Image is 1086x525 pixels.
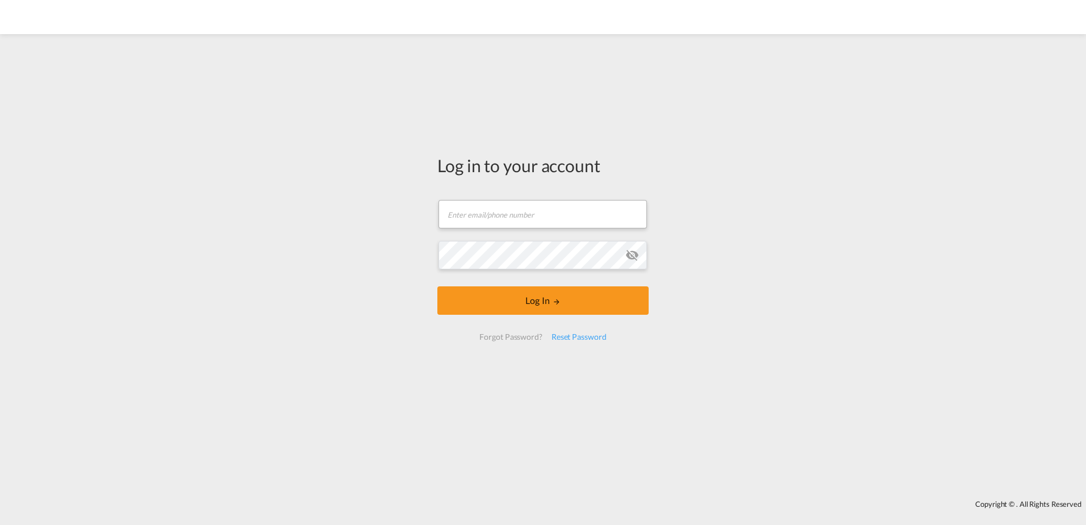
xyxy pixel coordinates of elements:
div: Forgot Password? [475,327,546,347]
md-icon: icon-eye-off [625,248,639,262]
div: Reset Password [547,327,611,347]
input: Enter email/phone number [438,200,647,228]
div: Log in to your account [437,153,649,177]
button: LOGIN [437,286,649,315]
